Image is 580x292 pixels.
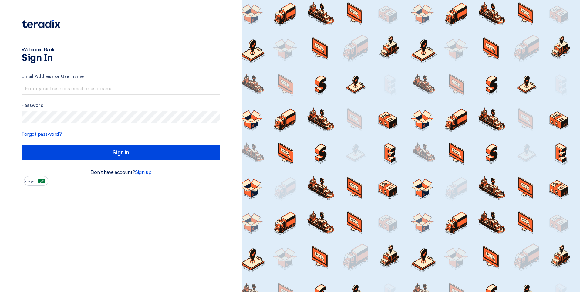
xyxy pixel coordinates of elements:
label: Password [22,102,220,109]
img: ar-AR.png [38,179,45,183]
a: Sign up [135,169,151,175]
div: Don't have account? [22,169,220,176]
button: العربية [24,176,48,186]
label: Email Address or Username [22,73,220,80]
a: Forgot password? [22,131,62,137]
input: Enter your business email or username [22,83,220,95]
input: Sign in [22,145,220,160]
span: العربية [25,179,36,183]
h1: Sign In [22,53,220,63]
img: Teradix logo [22,20,60,28]
div: Welcome Back ... [22,46,220,53]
